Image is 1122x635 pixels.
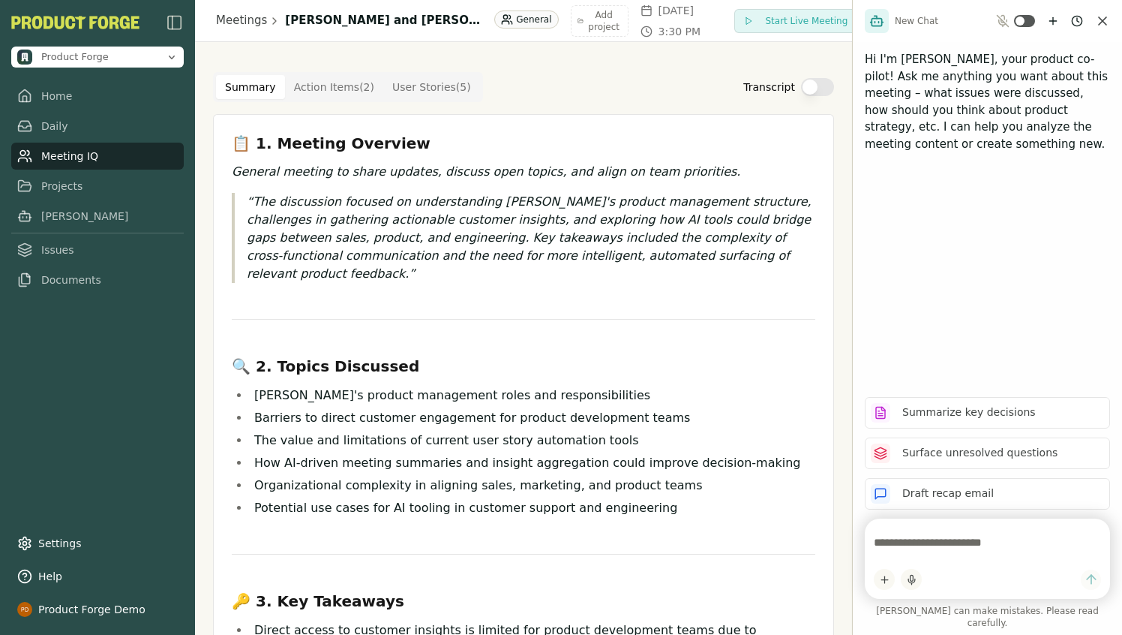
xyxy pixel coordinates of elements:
span: 3:30 PM [658,24,700,39]
p: Summarize key decisions [902,405,1036,420]
li: Organizational complexity in aligning sales, marketing, and product teams [250,476,815,495]
span: New Chat [895,15,938,27]
span: Add project [586,9,622,33]
p: Hi I'm [PERSON_NAME], your product co-pilot! Ask me anything you want about this meeting – what i... [865,51,1110,152]
p: The discussion focused on understanding [PERSON_NAME]'s product management structure, challenges ... [247,193,815,283]
li: Potential use cases for AI tooling in customer support and engineering [250,498,815,518]
button: PF-Logo [11,16,139,29]
span: [DATE] [658,3,694,18]
button: Add content to chat [874,569,895,590]
a: Daily [11,113,184,140]
button: Open organization switcher [11,47,184,68]
p: Draft recap email [902,486,994,501]
em: General meeting to share updates, discuss open topics, and align on team priorities. [232,164,740,179]
button: Close chat [1095,14,1110,29]
button: Chat history [1068,12,1086,30]
a: Meeting IQ [11,143,184,170]
button: Toggle ambient mode [1014,15,1035,27]
h1: [PERSON_NAME] and [PERSON_NAME] [285,12,484,29]
button: New chat [1044,12,1062,30]
button: Send message [1081,570,1101,590]
span: [PERSON_NAME] can make mistakes. Please read carefully. [865,605,1110,629]
a: Meetings [216,12,267,29]
button: Start Live Meeting [734,9,857,33]
label: Transcript [743,80,795,95]
h3: 📋 1. Meeting Overview [232,133,815,154]
img: profile [17,602,32,617]
a: [PERSON_NAME] [11,203,184,230]
img: sidebar [166,14,184,32]
a: Projects [11,173,184,200]
button: Add project [571,5,628,37]
h3: 🔍 2. Topics Discussed [232,356,815,377]
button: Product Forge Demo [11,596,184,623]
button: Help [11,563,184,590]
button: Action Items ( 2 ) [285,75,383,99]
button: Summary [216,75,285,99]
a: Issues [11,236,184,263]
li: The value and limitations of current user story automation tools [250,431,815,450]
li: How AI-driven meeting summaries and insight aggregation could improve decision-making [250,453,815,473]
img: Product Forge [17,50,32,65]
li: Barriers to direct customer engagement for product development teams [250,408,815,428]
span: Start Live Meeting [765,15,847,27]
a: Documents [11,266,184,293]
a: Home [11,83,184,110]
button: Start dictation [901,569,922,590]
img: Product Forge [11,16,139,29]
p: Surface unresolved questions [902,445,1057,461]
li: [PERSON_NAME]'s product management roles and responsibilities [250,386,815,405]
button: Summarize key decisions [865,397,1110,429]
span: Product Forge [41,50,109,64]
a: Settings [11,530,184,557]
button: User Stories ( 5 ) [383,75,480,99]
button: Surface unresolved questions [865,438,1110,469]
div: General [494,11,558,29]
h3: 🔑 3. Key Takeaways [232,591,815,612]
button: Draft recap email [865,478,1110,510]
